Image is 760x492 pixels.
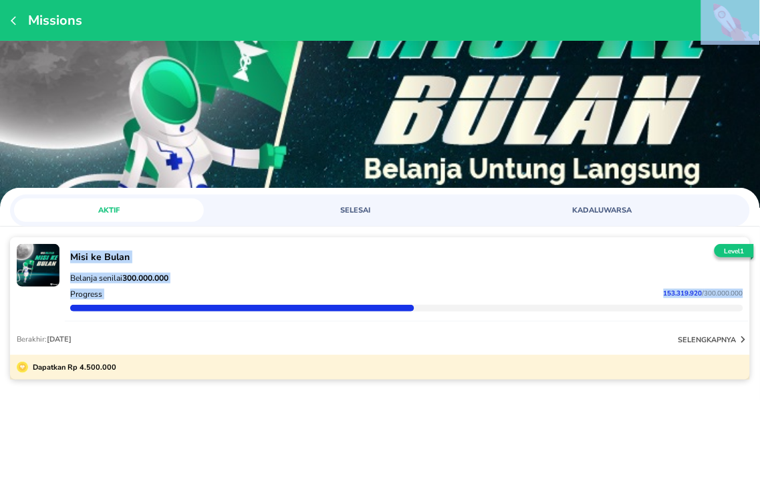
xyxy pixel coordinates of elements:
[664,289,703,298] span: 153.319.920
[703,289,743,298] span: / 300.000.000
[10,195,750,222] div: loyalty mission tabs
[507,199,746,222] a: KADALUWARSA
[269,205,442,215] span: SELESAI
[70,251,743,263] p: Misi ke Bulan
[14,199,253,222] a: AKTIF
[515,205,689,215] span: KADALUWARSA
[122,273,168,283] strong: 300.000.000
[70,273,168,283] span: Belanja senilai
[17,334,72,344] p: Berakhir:
[47,334,72,344] span: [DATE]
[22,205,196,215] span: AKTIF
[678,333,750,346] button: selengkapnya
[21,11,82,29] p: Missions
[712,247,757,257] p: Level 1
[678,335,737,345] p: selengkapnya
[17,244,59,287] img: mission-21341
[261,199,499,222] a: SELESAI
[70,289,102,299] p: Progress
[28,362,116,373] p: Dapatkan Rp 4.500.000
